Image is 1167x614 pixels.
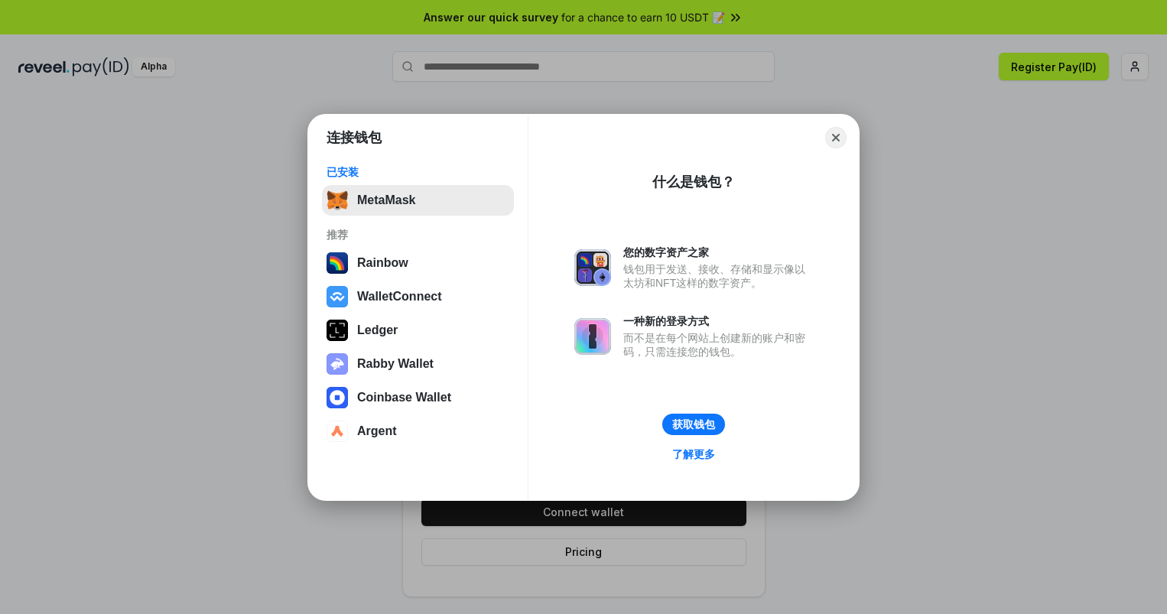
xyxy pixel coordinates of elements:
div: Coinbase Wallet [357,391,451,404]
img: svg+xml,%3Csvg%20width%3D%2228%22%20height%3D%2228%22%20viewBox%3D%220%200%2028%2028%22%20fill%3D... [327,421,348,442]
button: Rainbow [322,248,514,278]
div: 一种新的登录方式 [623,314,813,328]
img: svg+xml,%3Csvg%20fill%3D%22none%22%20height%3D%2233%22%20viewBox%3D%220%200%2035%2033%22%20width%... [327,190,348,211]
img: svg+xml,%3Csvg%20xmlns%3D%22http%3A%2F%2Fwww.w3.org%2F2000%2Fsvg%22%20fill%3D%22none%22%20viewBox... [574,318,611,355]
div: Argent [357,424,397,438]
div: 什么是钱包？ [652,173,735,191]
button: Ledger [322,315,514,346]
a: 了解更多 [663,444,724,464]
div: 而不是在每个网站上创建新的账户和密码，只需连接您的钱包。 [623,331,813,359]
div: Rainbow [357,256,408,270]
button: Rabby Wallet [322,349,514,379]
img: svg+xml,%3Csvg%20width%3D%2228%22%20height%3D%2228%22%20viewBox%3D%220%200%2028%2028%22%20fill%3D... [327,387,348,408]
div: 了解更多 [672,447,715,461]
div: Ledger [357,323,398,337]
img: svg+xml,%3Csvg%20xmlns%3D%22http%3A%2F%2Fwww.w3.org%2F2000%2Fsvg%22%20fill%3D%22none%22%20viewBox... [574,249,611,286]
img: svg+xml,%3Csvg%20xmlns%3D%22http%3A%2F%2Fwww.w3.org%2F2000%2Fsvg%22%20width%3D%2228%22%20height%3... [327,320,348,341]
div: 钱包用于发送、接收、存储和显示像以太坊和NFT这样的数字资产。 [623,262,813,290]
button: Coinbase Wallet [322,382,514,413]
img: svg+xml,%3Csvg%20width%3D%2228%22%20height%3D%2228%22%20viewBox%3D%220%200%2028%2028%22%20fill%3D... [327,286,348,307]
div: MetaMask [357,193,415,207]
h1: 连接钱包 [327,128,382,147]
button: Close [825,127,847,148]
div: 您的数字资产之家 [623,245,813,259]
button: MetaMask [322,185,514,216]
div: 已安装 [327,165,509,179]
button: WalletConnect [322,281,514,312]
button: Argent [322,416,514,447]
div: 获取钱包 [672,417,715,431]
div: Rabby Wallet [357,357,434,371]
div: 推荐 [327,228,509,242]
img: svg+xml,%3Csvg%20width%3D%22120%22%20height%3D%22120%22%20viewBox%3D%220%200%20120%20120%22%20fil... [327,252,348,274]
div: WalletConnect [357,290,442,304]
img: svg+xml,%3Csvg%20xmlns%3D%22http%3A%2F%2Fwww.w3.org%2F2000%2Fsvg%22%20fill%3D%22none%22%20viewBox... [327,353,348,375]
button: 获取钱包 [662,414,725,435]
